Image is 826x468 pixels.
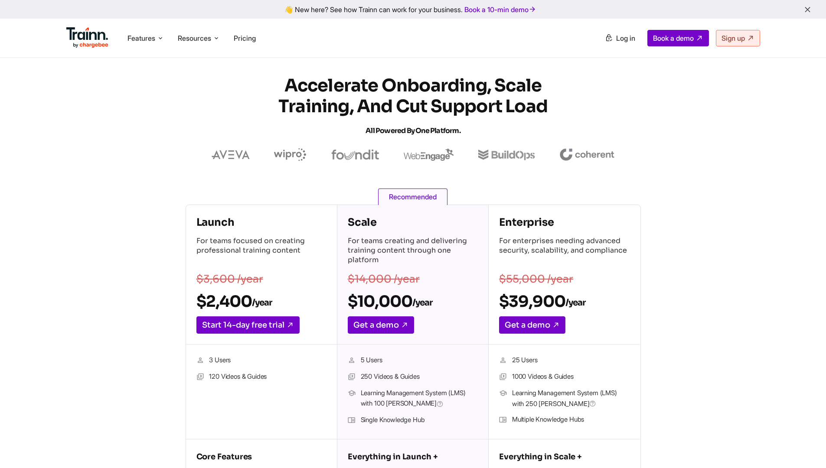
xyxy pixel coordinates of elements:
[499,292,630,311] h2: $39,900
[5,5,821,13] div: 👋 New here? See how Trainn can work for your business.
[499,236,630,266] p: For enterprises needing advanced security, scalability, and compliance
[499,215,630,229] h4: Enterprise
[499,355,630,366] li: 25 Users
[196,273,263,286] s: $3,600 /year
[348,236,478,266] p: For teams creating and delivering training content through one platform
[499,316,565,334] a: Get a demo
[348,371,478,383] li: 250 Videos & Guides
[348,450,478,464] h5: Everything in Launch +
[499,450,630,464] h5: Everything in Scale +
[348,415,478,426] li: Single Knowledge Hub
[512,388,630,409] span: Learning Management System (LMS) with 250 [PERSON_NAME]
[196,371,326,383] li: 120 Videos & Guides
[361,388,478,409] span: Learning Management System (LMS) with 100 [PERSON_NAME]
[348,316,414,334] a: Get a demo
[499,414,630,426] li: Multiple Knowledge Hubs
[66,27,109,48] img: Trainn Logo
[559,149,614,161] img: coherent logo
[404,149,454,161] img: webengage logo
[722,34,745,42] span: Sign up
[196,236,326,266] p: For teams focused on creating professional training content
[366,126,460,135] span: All Powered by One Platform.
[348,355,478,366] li: 5 Users
[196,215,326,229] h4: Launch
[252,297,272,308] sub: /year
[463,3,538,16] a: Book a 10-min demo
[600,30,640,46] a: Log in
[478,149,535,160] img: buildops logo
[331,149,379,160] img: foundit logo
[348,292,478,311] h2: $10,000
[196,450,326,464] h5: Core Features
[378,188,447,205] span: Recommended
[257,75,569,141] h1: Accelerate Onboarding, Scale Training, and Cut Support Load
[196,292,326,311] h2: $2,400
[212,150,250,159] img: aveva logo
[196,316,300,334] a: Start 14-day free trial
[412,297,432,308] sub: /year
[783,426,826,468] iframe: Chat Widget
[196,355,326,366] li: 3 Users
[716,30,760,46] a: Sign up
[616,34,635,42] span: Log in
[653,34,694,42] span: Book a demo
[234,34,256,42] a: Pricing
[647,30,709,46] a: Book a demo
[348,273,420,286] s: $14,000 /year
[178,33,211,43] span: Resources
[127,33,155,43] span: Features
[565,297,585,308] sub: /year
[348,215,478,229] h4: Scale
[499,273,573,286] s: $55,000 /year
[499,371,630,383] li: 1000 Videos & Guides
[274,148,307,161] img: wipro logo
